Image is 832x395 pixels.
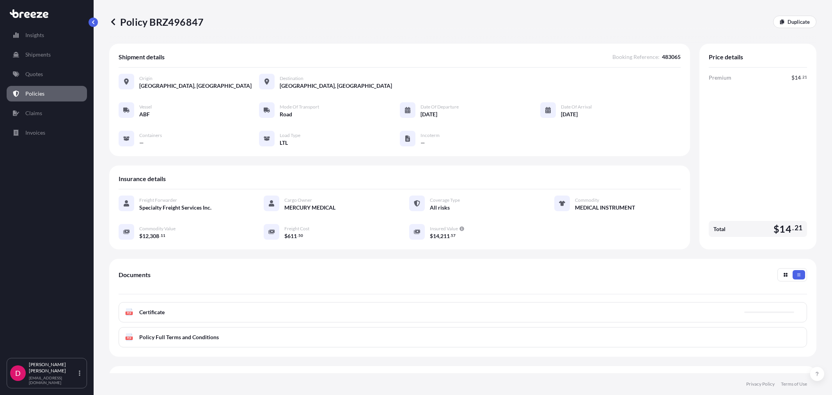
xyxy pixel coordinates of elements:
[25,70,43,78] p: Quotes
[746,381,775,387] a: Privacy Policy
[781,381,807,387] a: Terms of Use
[119,53,165,61] span: Shipment details
[139,110,150,118] span: ABF
[280,104,319,110] span: Mode of Transport
[119,175,166,183] span: Insurance details
[7,105,87,121] a: Claims
[284,197,312,203] span: Cargo Owner
[779,224,791,234] span: 14
[451,234,456,237] span: 57
[139,333,219,341] span: Policy Full Terms and Conditions
[561,110,578,118] span: [DATE]
[161,234,165,237] span: 11
[109,16,204,28] p: Policy BRZ496847
[280,110,292,118] span: Road
[298,234,303,237] span: 50
[25,90,44,98] p: Policies
[788,18,810,26] p: Duplicate
[15,369,21,377] span: D
[430,197,460,203] span: Coverage Type
[440,233,450,239] span: 211
[25,129,45,137] p: Invoices
[802,76,807,78] span: 21
[7,66,87,82] a: Quotes
[119,271,151,279] span: Documents
[430,233,433,239] span: $
[7,86,87,101] a: Policies
[791,75,795,80] span: $
[25,31,44,39] p: Insights
[795,75,801,80] span: 14
[792,226,794,230] span: .
[139,132,162,139] span: Containers
[561,104,592,110] span: Date of Arrival
[119,327,807,347] a: PDFPolicy Full Terms and Conditions
[284,204,335,212] span: MERCURY MEDICAL
[139,82,252,90] span: [GEOGRAPHIC_DATA], [GEOGRAPHIC_DATA]
[280,82,392,90] span: [GEOGRAPHIC_DATA], [GEOGRAPHIC_DATA]
[127,312,132,315] text: PDF
[284,233,287,239] span: $
[287,233,297,239] span: 611
[280,132,300,139] span: Load Type
[612,53,660,61] span: Booking Reference :
[713,225,726,233] span: Total
[139,226,176,232] span: Commodity Value
[7,125,87,141] a: Invoices
[773,224,779,234] span: $
[29,375,77,385] p: [EMAIL_ADDRESS][DOMAIN_NAME]
[7,47,87,62] a: Shipments
[450,234,451,237] span: .
[7,27,87,43] a: Insights
[430,204,450,212] span: All risks
[29,361,77,374] p: [PERSON_NAME] [PERSON_NAME]
[420,132,440,139] span: Incoterm
[420,139,425,147] span: —
[430,226,458,232] span: Insured Value
[127,337,132,340] text: PDF
[709,74,731,82] span: Premium
[773,16,816,28] a: Duplicate
[420,104,459,110] span: Date of Departure
[280,75,303,82] span: Destination
[709,53,743,61] span: Price details
[139,75,153,82] span: Origin
[662,53,681,61] span: 483065
[420,110,437,118] span: [DATE]
[139,204,211,212] span: Specialty Freight Services Inc.
[439,233,440,239] span: ,
[433,233,439,239] span: 14
[139,104,152,110] span: Vessel
[284,226,309,232] span: Freight Cost
[795,226,802,230] span: 21
[25,109,42,117] p: Claims
[149,233,150,239] span: ,
[139,308,165,316] span: Certificate
[142,233,149,239] span: 12
[297,234,298,237] span: .
[139,233,142,239] span: $
[280,139,288,147] span: LTL
[150,233,159,239] span: 308
[575,197,599,203] span: Commodity
[25,51,51,59] p: Shipments
[139,139,144,147] span: —
[575,204,635,212] span: MEDICAL INSTRUMENT
[139,197,177,203] span: Freight Forwarder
